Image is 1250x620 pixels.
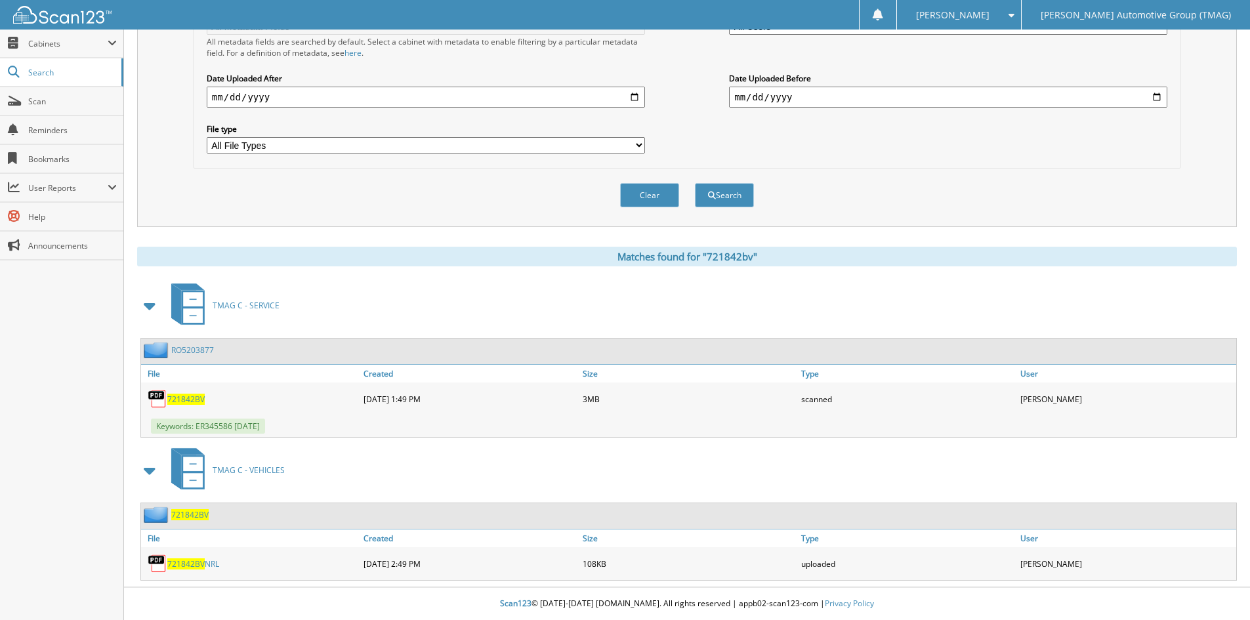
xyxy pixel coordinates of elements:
button: Clear [620,183,679,207]
span: Bookmarks [28,154,117,165]
label: Date Uploaded Before [729,73,1167,84]
a: 721842BV [171,509,209,520]
img: scan123-logo-white.svg [13,6,112,24]
a: 721842BV [167,394,205,405]
div: [PERSON_NAME] [1017,550,1236,577]
img: folder2.png [144,506,171,523]
a: 721842BVNRL [167,558,219,569]
label: File type [207,123,645,134]
img: folder2.png [144,342,171,358]
span: Scan123 [500,598,531,609]
a: File [141,365,360,382]
span: Search [28,67,115,78]
button: Search [695,183,754,207]
span: [PERSON_NAME] [916,11,990,19]
a: RO5203877 [171,344,214,356]
span: 721842BV [167,558,205,569]
a: Size [579,529,799,547]
a: Created [360,365,579,382]
a: User [1017,529,1236,547]
a: TMAG C - SERVICE [163,279,280,331]
a: TMAG C - VEHICLES [163,444,285,496]
a: Type [798,365,1017,382]
span: TMAG C - SERVICE [213,300,280,311]
span: Keywords: ER345586 [DATE] [151,419,265,434]
div: 108KB [579,550,799,577]
div: Matches found for "721842bv" [137,247,1237,266]
div: 3MB [579,386,799,412]
span: User Reports [28,182,108,194]
a: here [344,47,362,58]
span: Announcements [28,240,117,251]
div: [PERSON_NAME] [1017,386,1236,412]
div: [DATE] 1:49 PM [360,386,579,412]
input: end [729,87,1167,108]
span: TMAG C - VEHICLES [213,465,285,476]
a: Type [798,529,1017,547]
div: © [DATE]-[DATE] [DOMAIN_NAME]. All rights reserved | appb02-scan123-com | [124,588,1250,620]
span: Cabinets [28,38,108,49]
span: Help [28,211,117,222]
a: Created [360,529,579,547]
a: File [141,529,360,547]
input: start [207,87,645,108]
a: Size [579,365,799,382]
a: Privacy Policy [825,598,874,609]
div: uploaded [798,550,1017,577]
label: Date Uploaded After [207,73,645,84]
span: [PERSON_NAME] Automotive Group (TMAG) [1041,11,1231,19]
img: PDF.png [148,554,167,573]
img: PDF.png [148,389,167,409]
div: All metadata fields are searched by default. Select a cabinet with metadata to enable filtering b... [207,36,645,58]
span: Reminders [28,125,117,136]
div: scanned [798,386,1017,412]
span: Scan [28,96,117,107]
a: User [1017,365,1236,382]
div: [DATE] 2:49 PM [360,550,579,577]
